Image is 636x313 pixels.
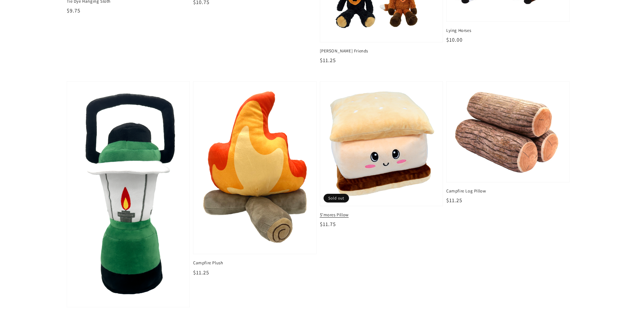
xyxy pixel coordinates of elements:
[446,81,570,205] a: Campfire Log Pillow Campfire Log Pillow $11.25
[67,7,80,14] span: $9.75
[446,197,462,204] span: $11.25
[446,36,463,43] span: $10.00
[193,269,209,276] span: $11.25
[320,212,443,218] span: S'mores Pillow
[453,88,563,176] img: Campfire Log Pillow
[74,88,183,300] img: Lantern Plush
[446,28,570,34] span: Lying Horses
[320,221,336,228] span: $11.75
[320,81,443,229] a: S'mores Pillow S'mores Pillow $11.75
[193,260,316,266] span: Campfire Plush
[193,81,316,277] a: Campfire Plush Campfire Plush $11.25
[200,88,309,248] img: Campfire Plush
[325,87,438,201] img: S'mores Pillow
[320,57,336,64] span: $11.25
[446,188,570,194] span: Campfire Log Pillow
[320,48,443,54] span: [PERSON_NAME] Friends
[324,194,349,203] span: Sold out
